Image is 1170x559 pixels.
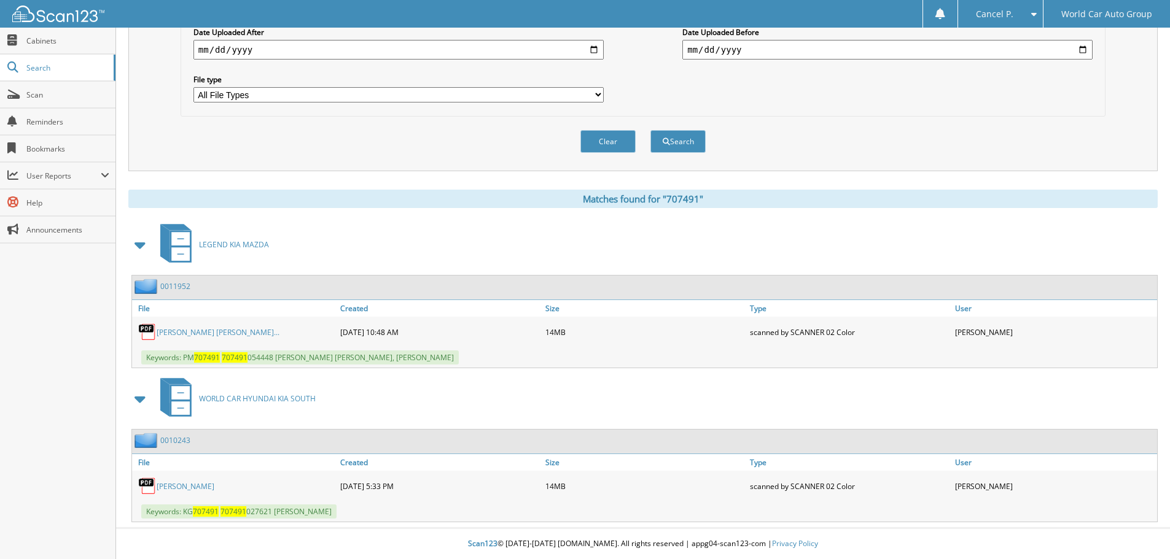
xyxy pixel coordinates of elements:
span: 707491 [220,506,246,517]
label: File type [193,74,604,85]
a: User [952,454,1157,471]
span: 707491 [194,352,220,363]
div: [PERSON_NAME] [952,474,1157,498]
a: Size [542,454,747,471]
a: Type [747,300,952,317]
a: WORLD CAR HYUNDAI KIA SOUTH [153,374,316,423]
div: © [DATE]-[DATE] [DOMAIN_NAME]. All rights reserved | appg04-scan123-com | [116,529,1170,559]
a: Type [747,454,952,471]
span: Announcements [26,225,109,235]
div: [DATE] 5:33 PM [337,474,542,498]
img: folder2.png [135,279,160,294]
div: 14MB [542,474,747,498]
label: Date Uploaded After [193,27,604,37]
input: end [682,40,1093,60]
span: Cancel P. [976,10,1013,18]
div: scanned by SCANNER 02 Color [747,474,952,498]
a: 0011952 [160,281,190,291]
a: Created [337,454,542,471]
img: folder2.png [135,433,160,448]
div: [DATE] 10:48 AM [337,320,542,344]
input: start [193,40,604,60]
span: LEGEND KIA MAZDA [199,239,269,250]
div: scanned by SCANNER 02 Color [747,320,952,344]
span: 707491 [193,506,219,517]
span: User Reports [26,171,101,181]
img: PDF.png [138,477,157,495]
a: [PERSON_NAME] [157,481,214,492]
a: User [952,300,1157,317]
a: File [132,300,337,317]
span: 707491 [222,352,248,363]
a: File [132,454,337,471]
div: 14MB [542,320,747,344]
span: Keywords: KG 027621 [PERSON_NAME] [141,504,337,519]
a: 0010243 [160,435,190,445]
span: Cabinets [26,36,109,46]
span: Reminders [26,117,109,127]
div: Matches found for "707491" [128,190,1158,208]
a: LEGEND KIA MAZDA [153,220,269,269]
span: Scan123 [468,538,497,549]
a: [PERSON_NAME] [PERSON_NAME]... [157,327,279,337]
a: Privacy Policy [772,538,818,549]
span: Search [26,63,107,73]
img: PDF.png [138,323,157,341]
span: Scan [26,90,109,100]
a: Size [542,300,747,317]
span: World Car Auto Group [1061,10,1152,18]
button: Search [650,130,706,153]
span: Keywords: PM 054448 [PERSON_NAME] [PERSON_NAME], [PERSON_NAME] [141,350,459,364]
button: Clear [580,130,636,153]
label: Date Uploaded Before [682,27,1093,37]
div: [PERSON_NAME] [952,320,1157,344]
iframe: Chat Widget [1109,500,1170,559]
span: Help [26,198,109,208]
img: scan123-logo-white.svg [12,6,104,22]
span: Bookmarks [26,144,109,154]
span: WORLD CAR HYUNDAI KIA SOUTH [199,393,316,404]
a: Created [337,300,542,317]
